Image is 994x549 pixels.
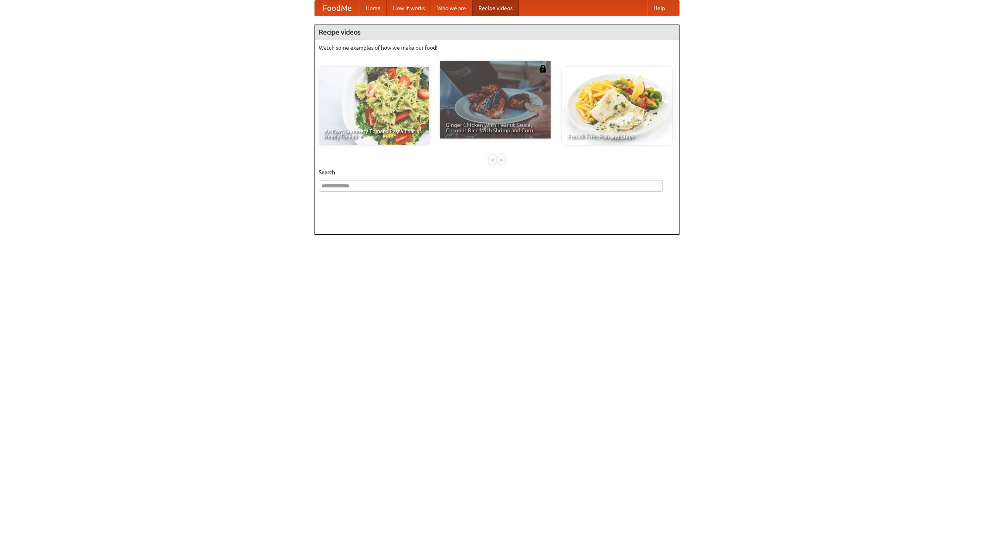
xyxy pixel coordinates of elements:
[498,155,505,165] div: »
[647,0,671,16] a: Help
[562,67,673,145] a: French Fries Fish and Chips
[319,44,675,52] p: Watch some examples of how we make our food!
[360,0,387,16] a: Home
[539,65,547,73] img: 483408.png
[472,0,519,16] a: Recipe videos
[431,0,472,16] a: Who we are
[489,155,496,165] div: «
[568,134,667,139] span: French Fries Fish and Chips
[315,0,360,16] a: FoodMe
[319,168,675,176] h5: Search
[319,67,429,145] a: An Easy, Summery Tomato Pasta That's Ready for Fall
[387,0,431,16] a: How it works
[315,24,679,40] h4: Recipe videos
[324,128,424,139] span: An Easy, Summery Tomato Pasta That's Ready for Fall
